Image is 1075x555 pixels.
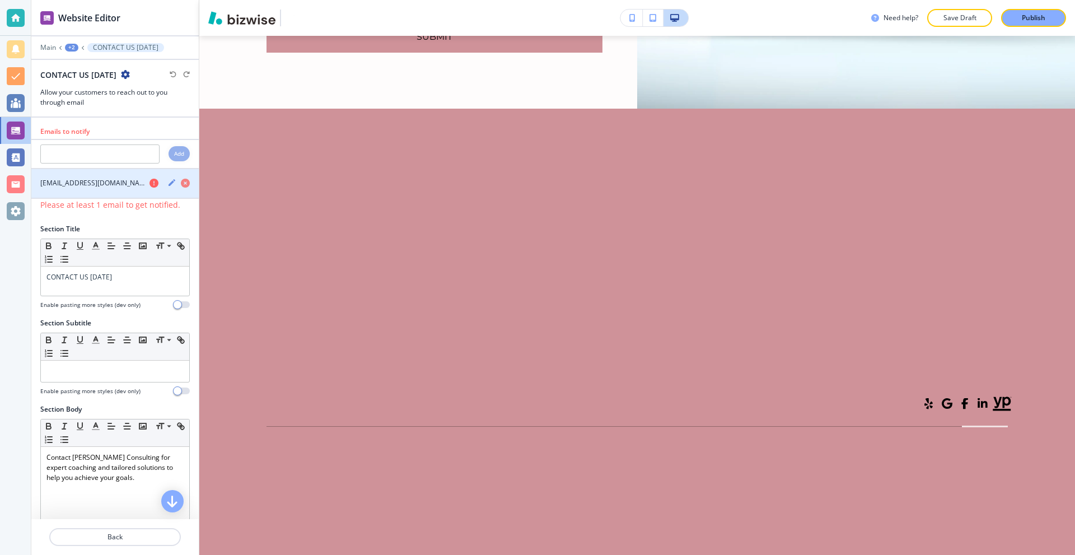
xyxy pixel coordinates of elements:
[40,301,141,309] h4: Enable pasting more styles (dev only)
[884,13,918,23] h3: Need help?
[40,224,80,234] h2: Section Title
[40,199,180,211] h3: Please at least 1 email to get notified.
[208,11,275,25] img: Bizwise Logo
[40,387,141,395] h4: Enable pasting more styles (dev only)
[50,532,180,542] p: Back
[40,178,145,188] h4: [EMAIL_ADDRESS][DOMAIN_NAME]
[58,11,120,25] h2: Website Editor
[49,528,181,546] button: Back
[40,69,116,81] h2: CONTACT US [DATE]
[1001,9,1066,27] button: Publish
[40,318,91,328] h2: Section Subtitle
[267,21,602,53] button: Submit
[46,453,184,483] p: Contact [PERSON_NAME] Consulting for expert coaching and tailored solutions to help you achieve y...
[40,127,90,137] h2: Emails to notify
[40,11,54,25] img: editor icon
[286,10,316,26] img: Your Logo
[40,404,82,414] h2: Section Body
[40,44,56,52] button: Main
[87,43,164,52] button: CONTACT US [DATE]
[46,272,112,282] span: CONTACT US [DATE]
[93,44,158,52] p: CONTACT US [DATE]
[174,150,184,158] h4: Add
[31,169,199,199] button: [EMAIL_ADDRESS][DOMAIN_NAME]
[942,13,978,23] p: Save Draft
[1022,13,1045,23] p: Publish
[65,44,78,52] button: +2
[927,9,992,27] button: Save Draft
[40,87,190,108] h3: Allow your customers to reach out to you through email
